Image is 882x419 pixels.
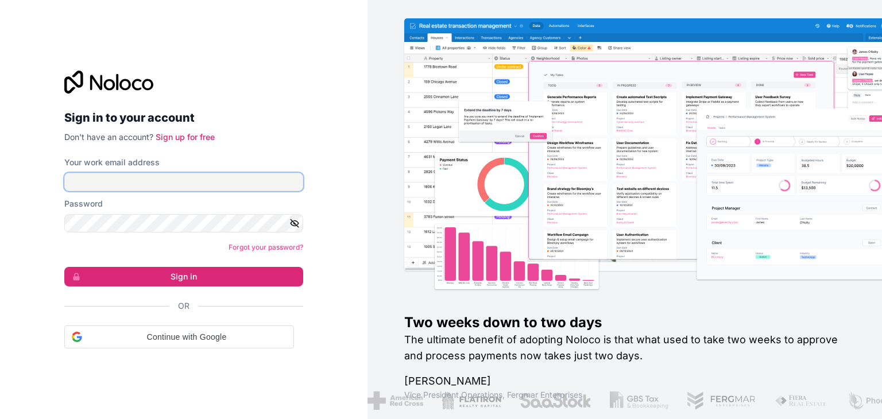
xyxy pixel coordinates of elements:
[64,267,303,286] button: Sign in
[229,243,303,251] a: Forgot your password?
[64,214,303,232] input: Password
[64,173,303,191] input: Email address
[404,313,845,332] h1: Two weeks down to two days
[156,132,215,142] a: Sign up for free
[64,107,303,128] h2: Sign in to your account
[404,373,845,389] h1: [PERSON_NAME]
[404,332,845,364] h2: The ultimate benefit of adopting Noloco is that what used to take two weeks to approve and proces...
[64,132,153,142] span: Don't have an account?
[64,325,294,348] div: Continue with Google
[367,391,423,410] img: /assets/american-red-cross-BAupjrZR.png
[404,389,845,401] h1: Vice President Operations , Fergmar Enterprises
[87,331,287,343] span: Continue with Google
[178,300,189,312] span: Or
[64,198,103,209] label: Password
[64,157,160,168] label: Your work email address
